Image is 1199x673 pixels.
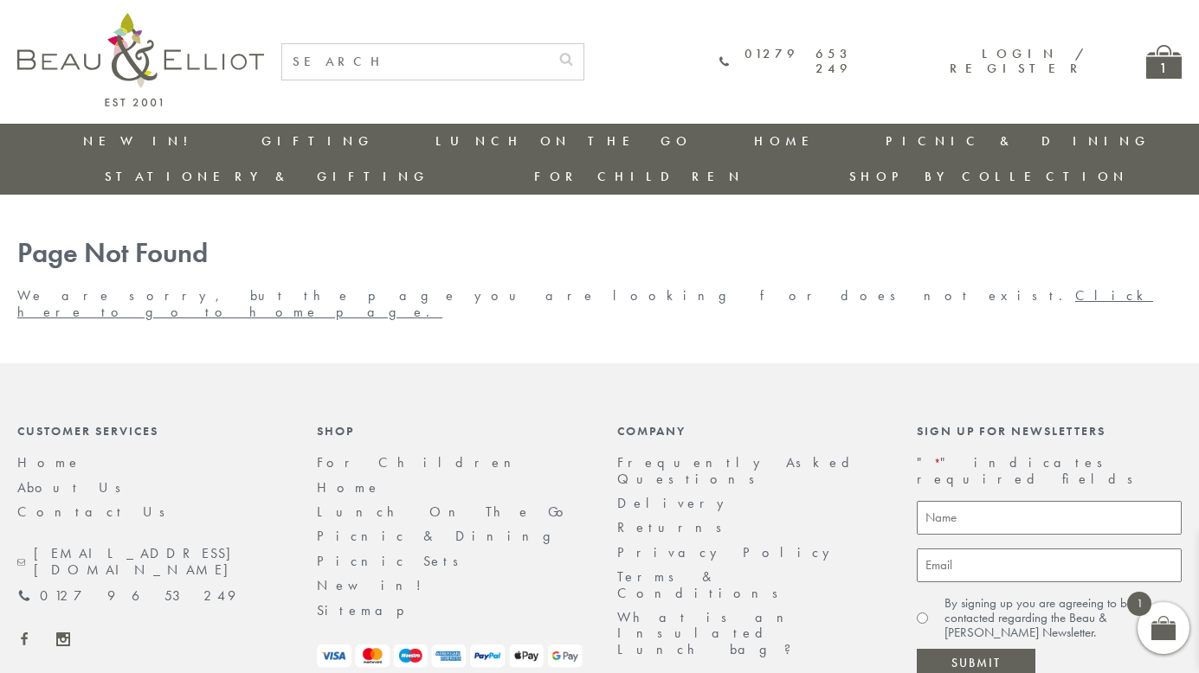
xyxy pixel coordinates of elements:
a: Terms & Conditions [617,567,790,601]
a: [EMAIL_ADDRESS][DOMAIN_NAME] [17,546,282,578]
a: 01279 653 249 [17,588,235,604]
a: Lunch On The Go [317,503,574,521]
div: Company [617,424,882,438]
div: Customer Services [17,424,282,438]
a: Sitemap [317,601,428,619]
a: Returns [617,518,733,536]
a: Gifting [261,132,374,150]
a: New in! [317,576,434,594]
a: Picnic Sets [317,552,470,570]
input: Name [917,501,1182,535]
a: Delivery [617,494,733,512]
a: 1 [1146,45,1182,79]
a: Home [754,132,823,150]
a: Privacy Policy [617,543,839,561]
a: Picnic & Dining [886,132,1151,150]
span: 1 [1127,592,1151,616]
label: By signing up you are agreeing to be contacted regarding the Beau & [PERSON_NAME] Newsletter. [944,596,1182,641]
div: Shop [317,424,582,438]
a: 01279 653 249 [719,47,852,77]
a: Stationery & Gifting [105,168,429,185]
a: Click here to go to home page. [17,286,1153,320]
a: New in! [83,132,199,150]
a: About Us [17,478,132,497]
a: What is an Insulated Lunch bag? [617,608,805,658]
a: Home [317,478,381,497]
a: Picnic & Dining [317,527,568,545]
a: Contact Us [17,503,177,521]
a: Login / Register [950,45,1086,77]
a: Shop by collection [849,168,1129,185]
a: Lunch On The Go [435,132,692,150]
input: Email [917,548,1182,582]
a: Frequently Asked Questions [617,453,861,487]
a: For Children [534,168,745,185]
img: payment-logos.png [317,644,582,668]
img: logo [17,13,264,106]
a: For Children [317,453,525,471]
p: " " indicates required fields [917,455,1182,487]
h1: Page Not Found [17,238,1182,270]
a: Home [17,453,81,471]
input: SEARCH [282,44,549,80]
div: Sign up for newsletters [917,424,1182,438]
